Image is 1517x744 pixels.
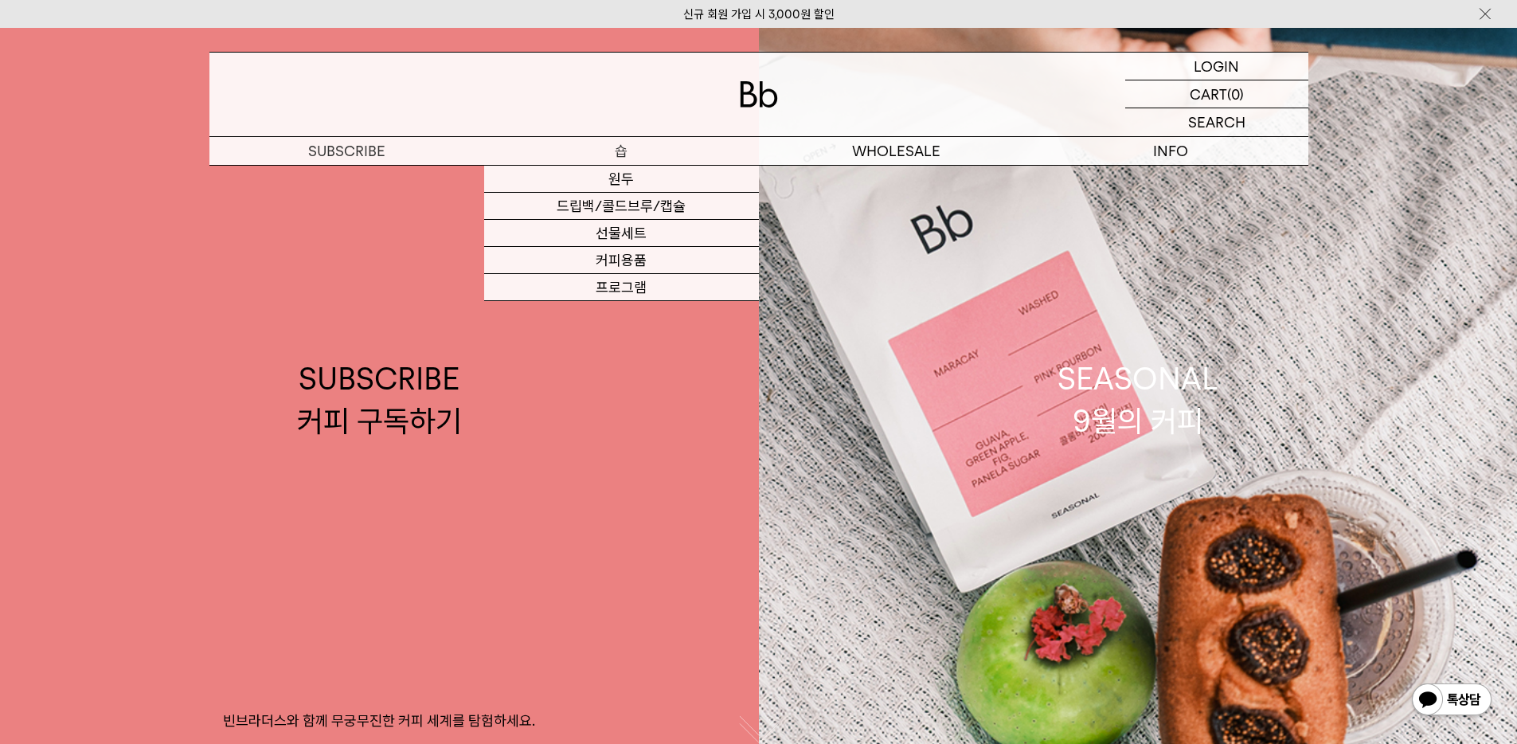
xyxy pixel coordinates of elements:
[209,137,484,165] a: SUBSCRIBE
[1194,53,1239,80] p: LOGIN
[683,7,835,22] a: 신규 회원 가입 시 3,000원 할인
[1125,80,1308,108] a: CART (0)
[1190,80,1227,108] p: CART
[484,137,759,165] a: 숍
[1188,108,1245,136] p: SEARCH
[1058,358,1218,442] div: SEASONAL 9월의 커피
[1410,682,1493,720] img: 카카오톡 채널 1:1 채팅 버튼
[484,166,759,193] a: 원두
[740,81,778,108] img: 로고
[484,220,759,247] a: 선물세트
[759,137,1034,165] p: WHOLESALE
[1125,53,1308,80] a: LOGIN
[484,247,759,274] a: 커피용품
[484,274,759,301] a: 프로그램
[1227,80,1244,108] p: (0)
[1034,137,1308,165] p: INFO
[297,358,462,442] div: SUBSCRIBE 커피 구독하기
[484,193,759,220] a: 드립백/콜드브루/캡슐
